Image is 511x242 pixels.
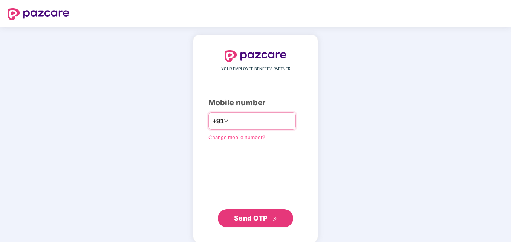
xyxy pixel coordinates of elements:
[218,209,293,227] button: Send OTPdouble-right
[272,216,277,221] span: double-right
[213,116,224,126] span: +91
[208,97,303,109] div: Mobile number
[208,134,265,140] a: Change mobile number?
[224,119,228,123] span: down
[221,66,290,72] span: YOUR EMPLOYEE BENEFITS PARTNER
[225,50,286,62] img: logo
[8,8,69,20] img: logo
[234,214,268,222] span: Send OTP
